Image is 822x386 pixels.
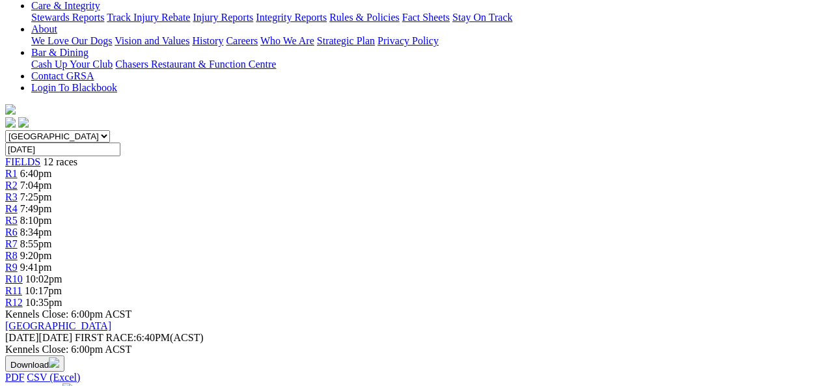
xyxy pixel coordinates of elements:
a: About [31,23,57,34]
span: 8:10pm [20,215,52,226]
a: R10 [5,273,23,284]
a: Who We Are [260,35,314,46]
a: Login To Blackbook [31,82,117,93]
a: R11 [5,285,22,296]
img: twitter.svg [18,117,29,128]
span: 7:49pm [20,203,52,214]
span: 12 races [43,156,77,167]
a: FIELDS [5,156,40,167]
a: R3 [5,191,18,202]
span: 8:55pm [20,238,52,249]
a: [GEOGRAPHIC_DATA] [5,320,111,331]
a: R6 [5,227,18,238]
a: History [192,35,223,46]
a: R12 [5,297,23,308]
a: Integrity Reports [256,12,327,23]
span: 9:41pm [20,262,52,273]
span: 7:25pm [20,191,52,202]
a: R1 [5,168,18,179]
a: R7 [5,238,18,249]
span: 6:40PM(ACST) [75,332,204,343]
span: [DATE] [5,332,72,343]
a: PDF [5,372,24,383]
a: Privacy Policy [377,35,439,46]
a: Cash Up Your Club [31,59,113,70]
a: Rules & Policies [329,12,400,23]
a: Vision and Values [115,35,189,46]
input: Select date [5,143,120,156]
a: R5 [5,215,18,226]
img: logo-grsa-white.png [5,104,16,115]
a: Careers [226,35,258,46]
a: Track Injury Rebate [107,12,190,23]
a: R8 [5,250,18,261]
a: Strategic Plan [317,35,375,46]
a: Bar & Dining [31,47,89,58]
img: download.svg [49,357,59,368]
span: 8:34pm [20,227,52,238]
a: Fact Sheets [402,12,450,23]
a: R2 [5,180,18,191]
span: 7:04pm [20,180,52,191]
a: Chasers Restaurant & Function Centre [115,59,276,70]
a: CSV (Excel) [27,372,80,383]
span: 10:17pm [25,285,62,296]
img: facebook.svg [5,117,16,128]
span: 6:40pm [20,168,52,179]
div: About [31,35,817,47]
a: Stay On Track [452,12,512,23]
span: FIRST RACE: [75,332,136,343]
div: Bar & Dining [31,59,817,70]
span: 10:02pm [25,273,62,284]
span: 10:35pm [25,297,62,308]
div: Kennels Close: 6:00pm ACST [5,344,817,355]
span: [DATE] [5,332,39,343]
a: Stewards Reports [31,12,104,23]
a: Contact GRSA [31,70,94,81]
span: Kennels Close: 6:00pm ACST [5,309,131,320]
a: R9 [5,262,18,273]
a: R4 [5,203,18,214]
a: We Love Our Dogs [31,35,112,46]
div: Care & Integrity [31,12,817,23]
a: Injury Reports [193,12,253,23]
button: Download [5,355,64,372]
span: 9:20pm [20,250,52,261]
div: Download [5,372,817,383]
